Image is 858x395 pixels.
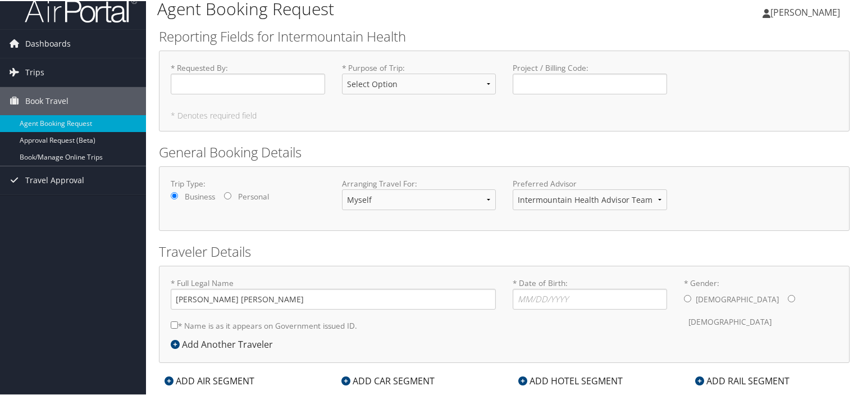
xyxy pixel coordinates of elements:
span: Trips [25,57,44,85]
span: Travel Approval [25,165,84,193]
input: * Full Legal Name [171,288,496,308]
label: * Purpose of Trip : [342,61,496,102]
h2: Traveler Details [159,241,850,260]
span: [PERSON_NAME] [770,5,840,17]
div: ADD RAIL SEGMENT [690,373,795,387]
label: Business [185,190,215,201]
input: * Gender:[DEMOGRAPHIC_DATA][DEMOGRAPHIC_DATA] [788,294,795,301]
h2: Reporting Fields for Intermountain Health [159,26,850,45]
select: * Purpose of Trip: [342,72,496,93]
label: Personal [238,190,269,201]
input: * Requested By: [171,72,325,93]
div: ADD HOTEL SEGMENT [513,373,628,387]
h5: * Denotes required field [171,111,838,119]
span: Dashboards [25,29,71,57]
label: * Gender: [684,276,838,332]
input: * Gender:[DEMOGRAPHIC_DATA][DEMOGRAPHIC_DATA] [684,294,691,301]
input: Project / Billing Code: [513,72,667,93]
label: Trip Type: [171,177,325,188]
label: Preferred Advisor [513,177,667,188]
label: Arranging Travel For: [342,177,496,188]
label: [DEMOGRAPHIC_DATA] [688,310,772,332]
span: Book Travel [25,86,69,114]
label: [DEMOGRAPHIC_DATA] [696,288,779,309]
label: * Requested By : [171,61,325,93]
label: * Name is as it appears on Government issued ID. [171,314,357,335]
input: * Name is as it appears on Government issued ID. [171,320,178,328]
label: * Date of Birth: [513,276,667,308]
div: ADD AIR SEGMENT [159,373,260,387]
div: Add Another Traveler [171,337,279,350]
label: * Full Legal Name [171,276,496,308]
input: * Date of Birth: [513,288,667,308]
label: Project / Billing Code : [513,61,667,93]
h2: General Booking Details [159,142,850,161]
div: ADD CAR SEGMENT [336,373,440,387]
